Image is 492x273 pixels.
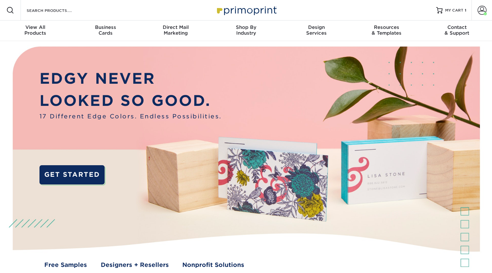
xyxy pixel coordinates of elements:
[211,21,281,41] a: Shop ByIndustry
[39,90,222,112] p: LOOKED SO GOOD.
[211,24,281,36] div: Industry
[70,21,141,41] a: BusinessCards
[101,260,169,269] a: Designers + Resellers
[39,112,222,121] span: 17 Different Edge Colors. Endless Possibilities.
[141,24,211,36] div: Marketing
[422,24,492,30] span: Contact
[70,24,141,30] span: Business
[39,165,105,185] a: GET STARTED
[422,24,492,36] div: & Support
[445,8,463,13] span: MY CART
[422,21,492,41] a: Contact& Support
[281,24,351,30] span: Design
[465,8,466,13] span: 1
[141,24,211,30] span: Direct Mail
[214,3,278,17] img: Primoprint
[351,24,422,30] span: Resources
[182,260,244,269] a: Nonprofit Solutions
[44,260,87,269] a: Free Samples
[351,21,422,41] a: Resources& Templates
[281,24,351,36] div: Services
[281,21,351,41] a: DesignServices
[351,24,422,36] div: & Templates
[70,24,141,36] div: Cards
[26,6,89,14] input: SEARCH PRODUCTS.....
[211,24,281,30] span: Shop By
[141,21,211,41] a: Direct MailMarketing
[39,68,222,90] p: EDGY NEVER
